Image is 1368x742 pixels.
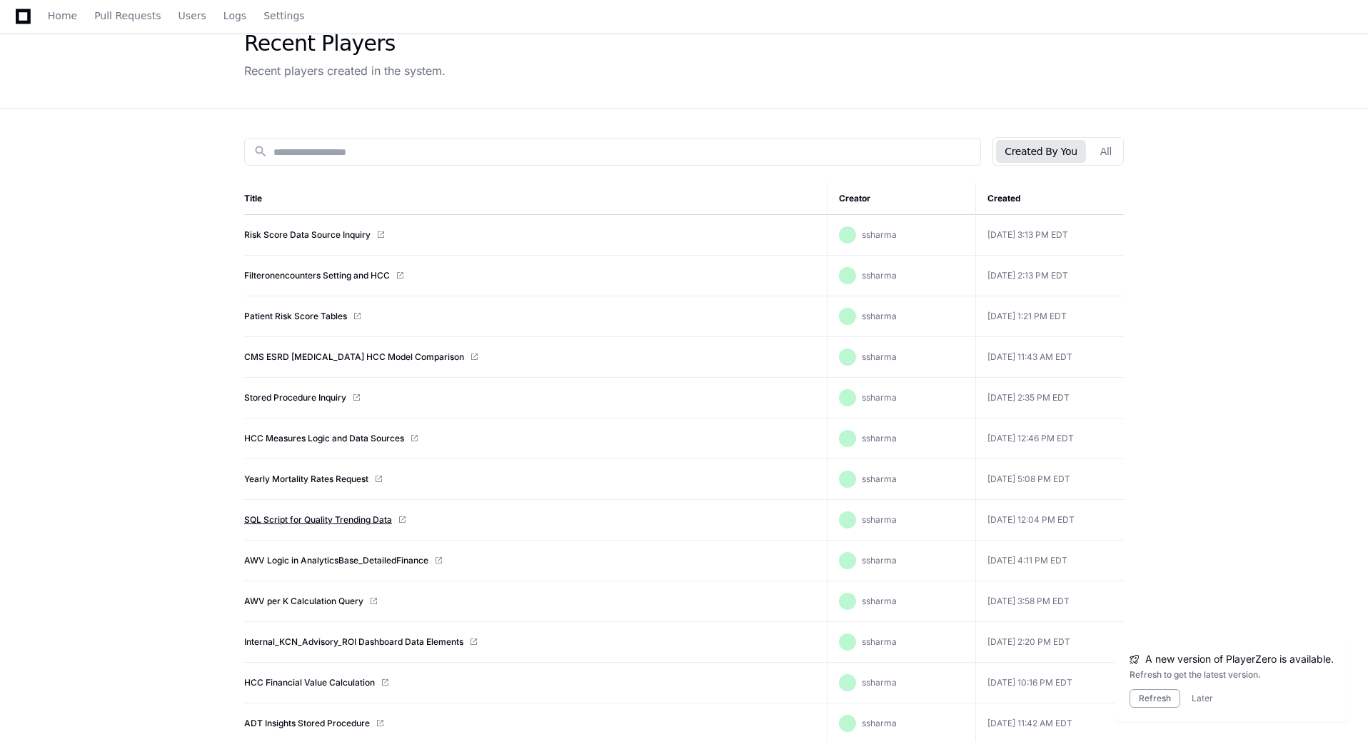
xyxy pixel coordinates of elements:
[975,256,1124,296] td: [DATE] 2:13 PM EDT
[862,433,897,443] span: ssharma
[244,392,346,403] a: Stored Procedure Inquiry
[244,351,464,363] a: CMS ESRD [MEDICAL_DATA] HCC Model Comparison
[244,473,368,485] a: Yearly Mortality Rates Request
[94,11,161,20] span: Pull Requests
[862,392,897,403] span: ssharma
[862,636,897,647] span: ssharma
[244,183,827,215] th: Title
[862,718,897,728] span: ssharma
[975,183,1124,215] th: Created
[244,514,392,526] a: SQL Script for Quality Trending Data
[178,11,206,20] span: Users
[862,596,897,606] span: ssharma
[244,718,370,729] a: ADT Insights Stored Procedure
[975,500,1124,541] td: [DATE] 12:04 PM EDT
[996,140,1085,163] button: Created By You
[862,270,897,281] span: ssharma
[975,418,1124,459] td: [DATE] 12:46 PM EDT
[975,541,1124,581] td: [DATE] 4:11 PM EDT
[975,378,1124,418] td: [DATE] 2:35 PM EDT
[862,555,897,566] span: ssharma
[975,581,1124,622] td: [DATE] 3:58 PM EDT
[862,229,897,240] span: ssharma
[862,677,897,688] span: ssharma
[827,183,975,215] th: Creator
[1192,693,1213,704] button: Later
[244,311,347,322] a: Patient Risk Score Tables
[244,31,446,56] div: Recent Players
[244,596,363,607] a: AWV per K Calculation Query
[244,636,463,648] a: Internal_KCN_Advisory_ROI Dashboard Data Elements
[975,215,1124,256] td: [DATE] 3:13 PM EDT
[244,555,428,566] a: AWV Logic in AnalyticsBase_DetailedFinance
[862,351,897,362] span: ssharma
[862,514,897,525] span: ssharma
[862,311,897,321] span: ssharma
[48,11,77,20] span: Home
[1145,652,1334,666] span: A new version of PlayerZero is available.
[263,11,304,20] span: Settings
[244,677,375,688] a: HCC Financial Value Calculation
[1130,689,1180,708] button: Refresh
[975,459,1124,500] td: [DATE] 5:08 PM EDT
[975,622,1124,663] td: [DATE] 2:20 PM EDT
[223,11,246,20] span: Logs
[244,229,371,241] a: Risk Score Data Source Inquiry
[253,144,268,159] mat-icon: search
[862,473,897,484] span: ssharma
[244,433,404,444] a: HCC Measures Logic and Data Sources
[975,296,1124,337] td: [DATE] 1:21 PM EDT
[1092,140,1120,163] button: All
[244,270,390,281] a: Filteronencounters Setting and HCC
[1130,669,1334,681] div: Refresh to get the latest version.
[244,62,446,79] div: Recent players created in the system.
[975,663,1124,703] td: [DATE] 10:16 PM EDT
[975,337,1124,378] td: [DATE] 11:43 AM EDT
